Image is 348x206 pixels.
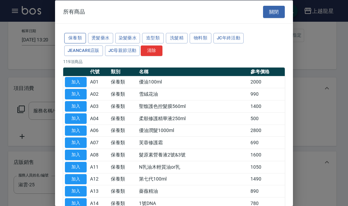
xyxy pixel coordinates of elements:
td: 優油潤髮1000ml [137,125,249,137]
th: 類別 [109,67,137,76]
button: 燙髮藥水 [88,33,113,43]
td: 雪絨花油 [137,88,249,100]
th: 名稱 [137,67,249,76]
td: 柔順修護精華液250ml [137,112,249,125]
td: N乳油木輕質油or乳 [137,161,249,173]
td: 500 [249,112,285,125]
td: 保養類 [109,149,137,161]
td: A02 [88,88,109,100]
button: 染髮藥水 [115,33,140,43]
td: 890 [249,185,285,197]
td: A01 [88,76,109,88]
button: 加入 [65,113,87,124]
button: JC母親節活動 [105,45,140,56]
button: 清除 [141,45,162,56]
td: 聖馥護色控髮膜560ml [137,100,249,112]
button: 洗髮精 [166,33,188,43]
td: A04 [88,112,109,125]
td: 1400 [249,100,285,112]
th: 代號 [88,67,109,76]
td: A11 [88,161,109,173]
span: 所有商品 [63,8,85,15]
td: 1490 [249,173,285,185]
button: 加入 [65,125,87,136]
td: 保養類 [109,173,137,185]
td: 薔薇精油 [137,185,249,197]
button: JeanCare店販 [64,45,103,56]
button: 造型類 [142,33,164,43]
td: 保養類 [109,76,137,88]
td: A06 [88,125,109,137]
td: 芙蓉修護霜 [137,136,249,149]
td: 優油100ml [137,76,249,88]
button: JC年終活動 [213,33,244,43]
td: 1600 [249,149,285,161]
button: 加入 [65,77,87,87]
td: A08 [88,149,109,161]
td: 保養類 [109,136,137,149]
button: 加入 [65,137,87,148]
td: A07 [88,136,109,149]
td: 髮原素營養液2號&3號 [137,149,249,161]
td: 保養類 [109,112,137,125]
td: 保養類 [109,161,137,173]
button: 加入 [65,162,87,172]
td: A12 [88,173,109,185]
td: A13 [88,185,109,197]
td: 保養類 [109,185,137,197]
td: 保養類 [109,100,137,112]
td: 2800 [249,125,285,137]
td: 1050 [249,161,285,173]
button: 加入 [65,174,87,184]
button: 加入 [65,150,87,160]
td: 保養類 [109,125,137,137]
button: 加入 [65,186,87,196]
button: 物料類 [190,33,211,43]
td: 2000 [249,76,285,88]
button: 加入 [65,101,87,112]
td: 990 [249,88,285,100]
td: 690 [249,136,285,149]
p: 119 項商品 [63,58,285,64]
td: 保養類 [109,88,137,100]
th: 參考價格 [249,67,285,76]
td: A03 [88,100,109,112]
td: 第七代100ml [137,173,249,185]
button: 保養類 [64,33,86,43]
button: 加入 [65,89,87,99]
button: 關閉 [263,5,285,18]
